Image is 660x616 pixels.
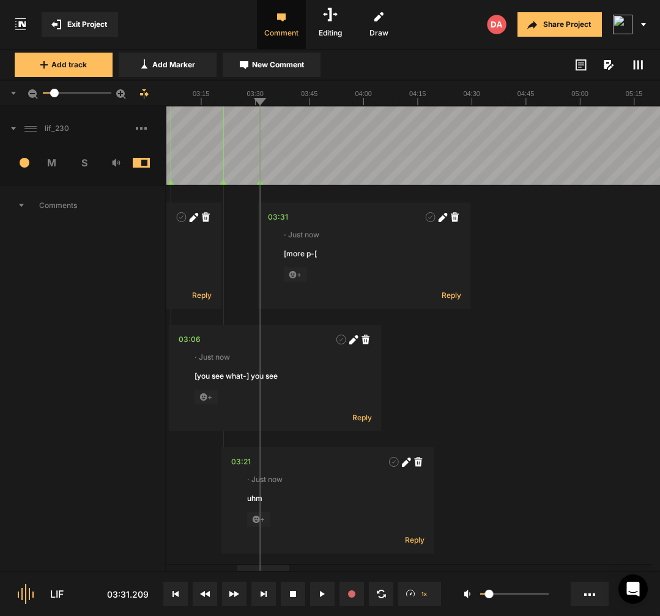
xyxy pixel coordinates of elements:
[34,248,196,259] div: uhm
[231,456,251,468] div: 03:21.074
[247,90,264,97] text: 03:30
[179,333,201,346] div: 03:06.484
[223,53,321,77] button: New Comment
[195,371,356,382] div: [you see what-] you see
[36,155,69,170] span: M
[247,512,270,527] span: +
[51,59,87,70] span: Add track
[247,493,409,504] div: uhm
[284,229,319,240] span: · Just now
[42,12,118,37] button: Exit Project
[405,535,425,545] span: Reply
[152,59,195,70] span: Add Marker
[398,582,441,606] button: 1x
[284,248,445,259] div: [more p-[
[268,211,288,223] div: 03:31.209
[67,19,107,30] span: Exit Project
[517,12,602,37] button: Share Project
[355,90,372,97] text: 04:00
[247,474,283,485] span: · Just now
[252,59,304,70] span: New Comment
[626,90,643,97] text: 05:15
[40,123,136,134] span: lif_230
[301,90,318,97] text: 03:45
[192,290,212,300] span: Reply
[352,412,372,423] span: Reply
[195,352,230,363] span: · Just now
[68,155,100,170] span: S
[107,589,149,599] span: 03:31.209
[571,90,588,97] text: 05:00
[195,390,218,404] span: +
[463,90,480,97] text: 04:30
[442,290,461,300] span: Reply
[409,90,426,97] text: 04:15
[517,90,535,97] text: 04:45
[50,587,64,601] div: LIF
[119,53,217,77] button: Add Marker
[15,53,113,77] button: Add track
[487,15,506,34] img: letters
[284,267,307,282] span: +
[193,90,210,97] text: 03:15
[618,574,648,604] div: Open Intercom Messenger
